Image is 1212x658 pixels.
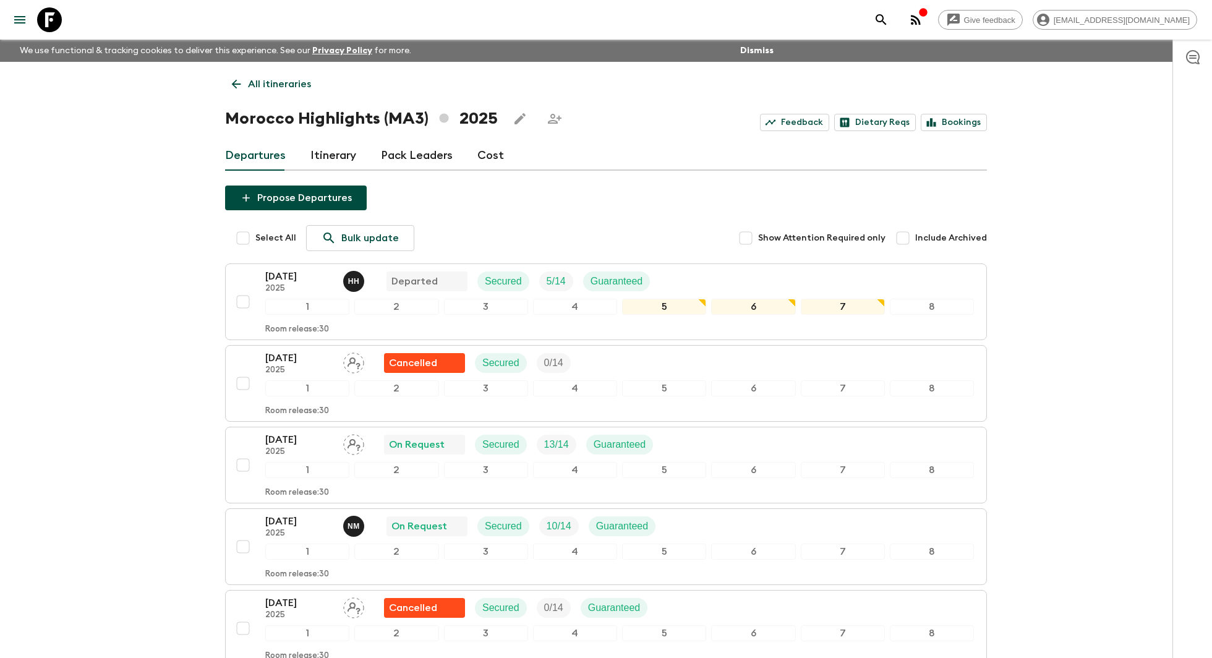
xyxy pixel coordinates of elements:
[265,596,333,610] p: [DATE]
[265,351,333,365] p: [DATE]
[591,274,643,289] p: Guaranteed
[343,438,364,448] span: Assign pack leader
[391,519,447,534] p: On Request
[477,141,504,171] a: Cost
[711,380,795,396] div: 6
[834,114,916,131] a: Dietary Reqs
[547,519,571,534] p: 10 / 14
[225,263,987,340] button: [DATE]2025Hicham HadidaDepartedSecuredTrip FillGuaranteed12345678Room release:30
[801,625,885,641] div: 7
[485,274,522,289] p: Secured
[265,365,333,375] p: 2025
[225,186,367,210] button: Propose Departures
[343,519,367,529] span: Nabil Merri
[711,462,795,478] div: 6
[890,462,974,478] div: 8
[737,42,777,59] button: Dismiss
[265,406,329,416] p: Room release: 30
[389,437,445,452] p: On Request
[341,231,399,246] p: Bulk update
[539,516,579,536] div: Trip Fill
[310,141,356,171] a: Itinerary
[544,437,569,452] p: 13 / 14
[225,141,286,171] a: Departures
[622,299,706,315] div: 5
[225,427,987,503] button: [DATE]2025Assign pack leaderOn RequestSecuredTrip FillGuaranteed12345678Room release:30
[265,514,333,529] p: [DATE]
[711,544,795,560] div: 6
[533,380,617,396] div: 4
[225,345,987,422] button: [DATE]2025Assign pack leaderFlash Pack cancellationSecuredTrip Fill12345678Room release:30
[533,299,617,315] div: 4
[533,462,617,478] div: 4
[265,432,333,447] p: [DATE]
[343,275,367,284] span: Hicham Hadida
[801,380,885,396] div: 7
[225,508,987,585] button: [DATE]2025Nabil MerriOn RequestSecuredTrip FillGuaranteed12345678Room release:30
[1033,10,1197,30] div: [EMAIL_ADDRESS][DOMAIN_NAME]
[869,7,894,32] button: search adventures
[348,521,360,531] p: N M
[444,299,528,315] div: 3
[542,106,567,131] span: Share this itinerary
[265,447,333,457] p: 2025
[1047,15,1197,25] span: [EMAIL_ADDRESS][DOMAIN_NAME]
[547,274,566,289] p: 5 / 14
[444,380,528,396] div: 3
[265,462,349,478] div: 1
[801,299,885,315] div: 7
[890,299,974,315] div: 8
[306,225,414,251] a: Bulk update
[957,15,1022,25] span: Give feedback
[354,380,438,396] div: 2
[444,625,528,641] div: 3
[475,435,527,455] div: Secured
[354,625,438,641] div: 2
[343,601,364,611] span: Assign pack leader
[594,437,646,452] p: Guaranteed
[265,529,333,539] p: 2025
[915,232,987,244] span: Include Archived
[354,299,438,315] div: 2
[475,353,527,373] div: Secured
[389,356,437,370] p: Cancelled
[537,435,576,455] div: Trip Fill
[622,380,706,396] div: 5
[482,356,519,370] p: Secured
[533,625,617,641] div: 4
[343,356,364,366] span: Assign pack leader
[477,271,529,291] div: Secured
[588,600,641,615] p: Guaranteed
[265,570,329,579] p: Room release: 30
[444,462,528,478] div: 3
[544,600,563,615] p: 0 / 14
[381,141,453,171] a: Pack Leaders
[7,7,32,32] button: menu
[354,544,438,560] div: 2
[711,625,795,641] div: 6
[622,625,706,641] div: 5
[938,10,1023,30] a: Give feedback
[391,274,438,289] p: Departed
[265,544,349,560] div: 1
[312,46,372,55] a: Privacy Policy
[622,462,706,478] div: 5
[265,610,333,620] p: 2025
[343,516,367,537] button: NM
[255,232,296,244] span: Select All
[265,284,333,294] p: 2025
[890,380,974,396] div: 8
[265,269,333,284] p: [DATE]
[921,114,987,131] a: Bookings
[384,353,465,373] div: Flash Pack cancellation
[265,625,349,641] div: 1
[622,544,706,560] div: 5
[384,598,465,618] div: Flash Pack cancellation
[537,598,571,618] div: Trip Fill
[265,299,349,315] div: 1
[225,106,498,131] h1: Morocco Highlights (MA3) 2025
[760,114,829,131] a: Feedback
[544,356,563,370] p: 0 / 14
[265,380,349,396] div: 1
[265,488,329,498] p: Room release: 30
